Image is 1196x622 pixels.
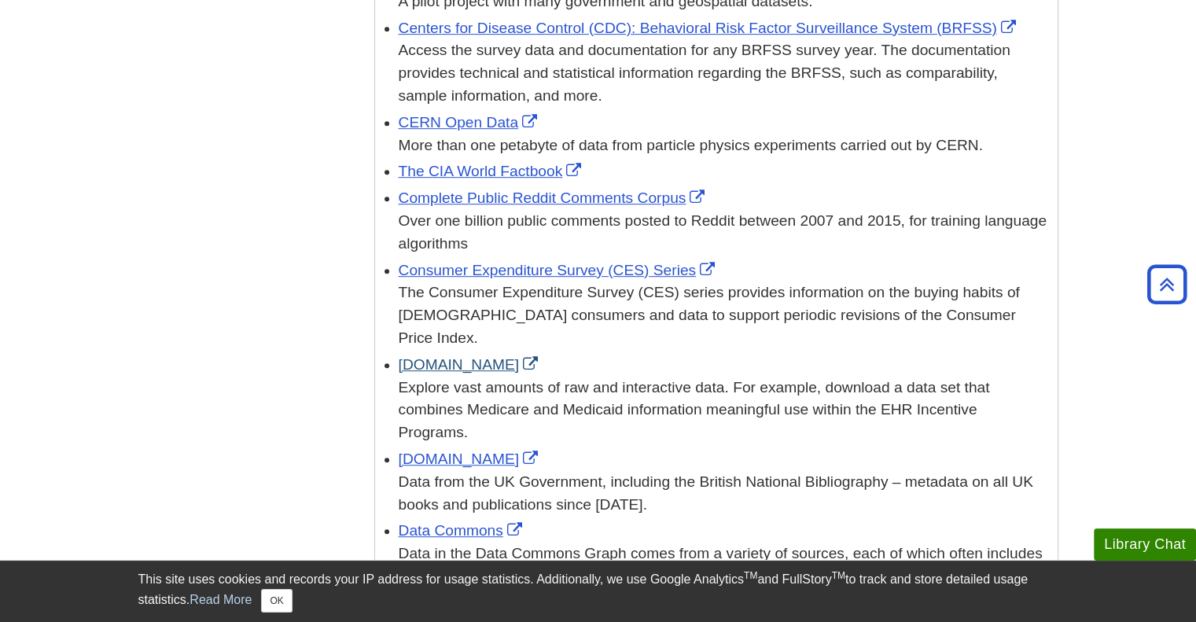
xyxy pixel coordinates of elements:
a: Link opens in new window [399,20,1020,36]
a: Link opens in new window [399,190,709,206]
a: Read More [190,593,252,606]
div: More than one petabyte of data from particle physics experiments carried out by CERN. [399,134,1050,157]
div: Explore vast amounts of raw and interactive data. For example, download a data set that combines ... [399,377,1050,444]
a: Link opens in new window [399,356,543,373]
div: This site uses cookies and records your IP address for usage statistics. Additionally, we use Goo... [138,570,1058,613]
div: The Consumer Expenditure Survey (CES) series provides information on the buying habits of [DEMOGR... [399,282,1050,349]
button: Close [261,589,292,613]
div: Over one billion public comments posted to Reddit between 2007 and 2015, for training language al... [399,210,1050,256]
a: Link opens in new window [399,522,526,539]
div: Data from the UK Government, including the British National Bibliography – metadata on all UK boo... [399,471,1050,517]
button: Library Chat [1094,528,1196,561]
a: Link opens in new window [399,114,542,131]
div: Access the survey data and documentation for any BRFSS survey year. The documentation provides te... [399,39,1050,107]
div: Data in the Data Commons Graph comes from a variety of sources, each of which often includes mult... [399,543,1050,610]
sup: TM [832,570,845,581]
a: Back to Top [1142,274,1192,295]
a: Link opens in new window [399,262,719,278]
a: Link opens in new window [399,163,586,179]
a: Link opens in new window [399,451,543,467]
sup: TM [744,570,757,581]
